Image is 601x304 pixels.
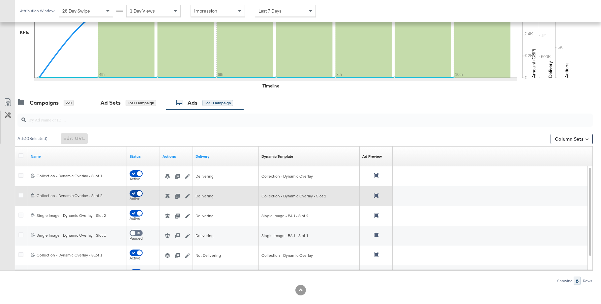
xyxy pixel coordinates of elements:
[261,233,357,238] div: Single Image - BAU - Slot 1
[26,111,540,124] input: Try Ad Name or ID ...
[130,8,155,14] span: 1 Day Views
[130,176,157,182] div: Active
[195,253,256,258] div: Not Delivering
[130,196,157,201] div: Active
[130,154,157,159] a: Shows the current state of your Ad.
[126,100,156,106] div: for 1 Campaign
[258,8,282,14] span: Last 7 Days
[262,83,279,89] div: Timeline
[64,100,74,106] div: 220
[362,154,382,159] a: Preview of your Ad.
[37,173,124,179] div: Collection - Dynamic Overlay - SLot 1
[261,253,357,258] div: Collection - Dynamic Overlay
[37,253,124,258] div: Collection - Dynamic Overlay - SLot 1
[31,154,124,159] a: Ad Name.
[37,233,124,238] div: Single Image - Dynamic Overlay - Slot 1
[163,154,190,159] a: Actions for the Ad.
[195,174,256,179] div: Delivering
[17,136,47,142] div: Ads ( 0 Selected)
[20,9,55,13] div: Attribution Window:
[261,193,357,199] div: Collection - Dynamic Overlay - Slot 2
[261,213,357,219] div: Single Image - BAU - Slot 2
[37,213,124,218] div: Single Image - Dynamic Overlay - Slot 2
[195,213,256,219] div: Delivering
[261,174,357,179] div: Collection - Dynamic Overlay
[130,255,157,261] div: Active
[557,279,574,283] div: Showing:
[195,193,256,199] div: Delivering
[551,134,593,144] button: Column Sets
[130,236,157,241] div: Paused
[547,61,553,78] text: Delivery
[188,99,197,107] div: Ads
[30,99,59,107] div: Campaigns
[20,29,29,36] div: KPIs
[564,62,570,78] text: Actions
[362,154,382,159] div: Ad Preview
[261,154,293,159] a: Dynamic Template applied to your Ad.
[62,8,90,14] span: 28 Day Swipe
[261,154,293,159] div: Dynamic Template
[583,279,593,283] div: Rows
[195,154,256,159] a: Reflects the ability of your Ad to achieve delivery based on ad states, schedule and budget.
[195,233,256,238] div: Delivering
[130,216,157,221] div: Active
[202,100,233,106] div: for 1 Campaign
[531,49,537,78] text: Amount (GBP)
[37,193,124,198] div: Collection - Dynamic Overlay - SLot 2
[101,99,121,107] div: Ad Sets
[194,8,217,14] span: Impression
[574,277,581,285] div: 6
